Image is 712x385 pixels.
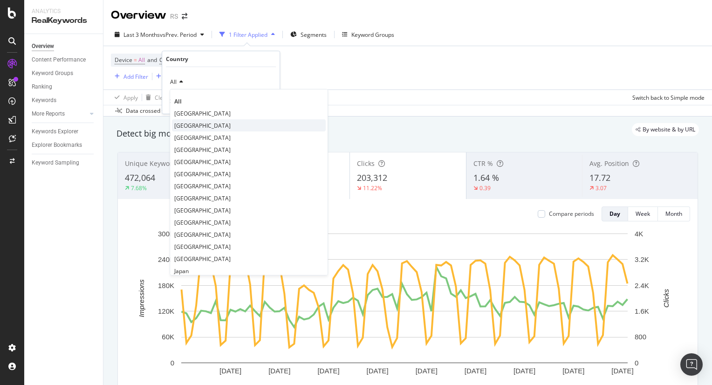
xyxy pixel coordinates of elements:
span: [GEOGRAPHIC_DATA] [174,218,231,226]
div: 1 Filter Applied [229,31,267,39]
button: 1 Filter Applied [216,27,279,42]
div: 11.22% [363,184,382,192]
div: Open Intercom Messenger [680,353,703,376]
button: Switch back to Simple mode [629,90,705,105]
div: Week [636,210,650,218]
div: Compare periods [549,210,594,218]
div: 3.07 [596,184,607,192]
span: 472,064 [125,172,155,183]
button: Apply [111,90,138,105]
div: Overview [32,41,54,51]
span: 203,312 [357,172,387,183]
div: Country [166,55,188,63]
text: 2.4K [635,282,649,289]
button: Last 3 MonthsvsPrev. Period [111,27,208,42]
div: Content Performance [32,55,86,65]
span: 17.72 [589,172,610,183]
button: Month [658,206,690,221]
div: Add Filter [123,73,148,81]
button: Add Filter [111,71,148,82]
a: Overview [32,41,96,51]
div: RealKeywords [32,15,96,26]
button: Day [602,206,628,221]
text: [DATE] [513,367,535,375]
text: 60K [162,333,174,341]
span: Segments [301,31,327,39]
div: Keyword Groups [32,69,73,78]
span: [GEOGRAPHIC_DATA] [174,145,231,153]
text: [DATE] [367,367,389,375]
text: Clicks [662,289,670,307]
div: Apply [123,94,138,102]
a: More Reports [32,109,87,119]
span: All [174,97,182,105]
span: Avg. Position [589,159,629,168]
button: Clear [142,90,169,105]
span: [GEOGRAPHIC_DATA] [174,194,231,202]
text: [DATE] [268,367,290,375]
text: [DATE] [416,367,438,375]
button: Segments [287,27,330,42]
div: Clear [155,94,169,102]
button: Cancel [166,97,195,106]
a: Keyword Sampling [32,158,96,168]
div: Switch back to Simple mode [632,94,705,102]
span: Clicks [357,159,375,168]
span: All [170,78,177,86]
span: 1.64 % [473,172,499,183]
text: [DATE] [562,367,584,375]
div: Explorer Bookmarks [32,140,82,150]
text: [DATE] [611,367,633,375]
button: Week [628,206,658,221]
a: Keyword Groups [32,69,96,78]
div: Data crossed with the Crawl [126,107,199,115]
span: [GEOGRAPHIC_DATA] [174,109,231,117]
text: 4K [635,230,643,238]
button: Keyword Groups [338,27,398,42]
text: 300K [158,230,174,238]
span: [GEOGRAPHIC_DATA] [174,182,231,190]
div: Analytics [32,7,96,15]
text: 240K [158,255,174,263]
text: 180K [158,282,174,289]
span: [GEOGRAPHIC_DATA] [174,230,231,238]
span: CTR % [473,159,493,168]
div: 0.39 [479,184,491,192]
text: 1.6K [635,307,649,315]
button: Add Filter Group [152,71,207,82]
span: By website & by URL [643,127,695,132]
div: Overview [111,7,166,23]
span: = [134,56,137,64]
a: Ranking [32,82,96,92]
a: Keywords Explorer [32,127,96,137]
div: Keywords Explorer [32,127,78,137]
div: Keyword Groups [351,31,394,39]
text: 0 [171,359,174,367]
div: legacy label [632,123,699,136]
a: Explorer Bookmarks [32,140,96,150]
span: [GEOGRAPHIC_DATA] [174,206,231,214]
div: Keywords [32,96,56,105]
a: Keywords [32,96,96,105]
text: 0 [635,359,638,367]
span: Country [159,56,180,64]
div: More Reports [32,109,65,119]
text: [DATE] [465,367,486,375]
text: [DATE] [317,367,339,375]
span: Last 3 Months [123,31,160,39]
div: Keyword Sampling [32,158,79,168]
span: vs Prev. Period [160,31,197,39]
text: 3.2K [635,255,649,263]
div: 7.68% [131,184,147,192]
span: [GEOGRAPHIC_DATA] [174,242,231,250]
span: [GEOGRAPHIC_DATA] [174,133,231,141]
div: Ranking [32,82,52,92]
text: Impressions [137,279,145,317]
span: and [147,56,157,64]
div: Day [609,210,620,218]
div: Month [665,210,682,218]
div: RS [170,12,178,21]
span: Device [115,56,132,64]
span: Unique Keywords [125,159,180,168]
span: All [138,54,145,67]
